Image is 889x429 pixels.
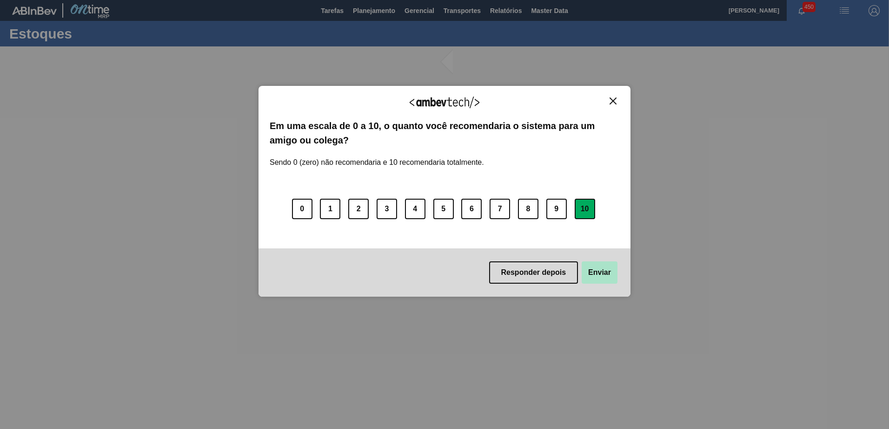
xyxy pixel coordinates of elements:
button: 7 [490,199,510,219]
button: Close [607,97,619,105]
button: 4 [405,199,425,219]
button: 2 [348,199,369,219]
label: Em uma escala de 0 a 10, o quanto você recomendaria o sistema para um amigo ou colega? [270,119,619,147]
button: 1 [320,199,340,219]
button: 5 [433,199,454,219]
button: Responder depois [489,261,578,284]
button: 9 [546,199,567,219]
label: Sendo 0 (zero) não recomendaria e 10 recomendaria totalmente. [270,147,484,167]
img: Close [610,97,617,104]
img: Logo Ambevtech [410,97,479,108]
button: 0 [292,199,312,219]
button: 3 [377,199,397,219]
button: 6 [461,199,482,219]
button: 8 [518,199,538,219]
button: 10 [575,199,595,219]
button: Enviar [582,261,617,284]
